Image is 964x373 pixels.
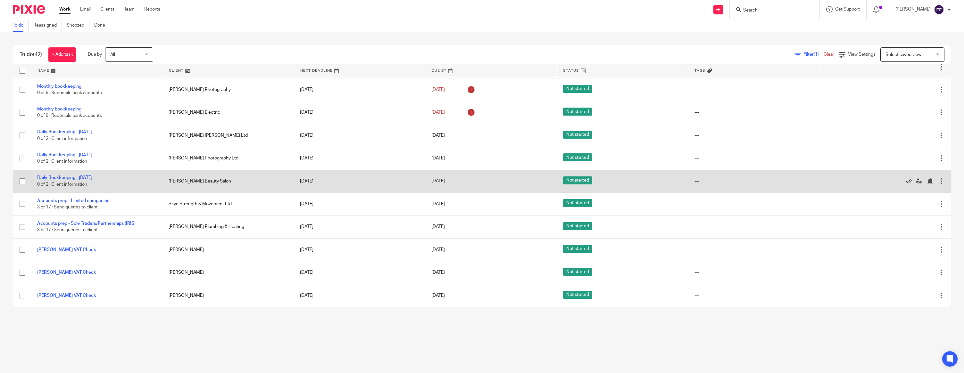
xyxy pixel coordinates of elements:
[694,201,813,207] div: ---
[37,136,87,141] span: 0 of 2 · Client information
[694,132,813,139] div: ---
[94,19,110,32] a: Done
[563,108,592,116] span: Not started
[694,269,813,276] div: ---
[33,52,42,57] span: (42)
[835,7,860,12] span: Get Support
[124,6,135,12] a: Team
[13,5,45,14] img: Pixie
[563,85,592,93] span: Not started
[37,107,81,111] a: Monthly bookkeeping
[294,170,425,192] td: [DATE]
[563,131,592,139] span: Not started
[37,182,87,187] span: 0 of 2 · Client information
[37,270,96,275] a: [PERSON_NAME] VAT Check
[37,91,102,95] span: 0 of 9 · Reconcile bank accounts
[100,6,114,12] a: Clients
[563,153,592,161] span: Not started
[294,261,425,284] td: [DATE]
[694,178,813,184] div: ---
[37,84,81,89] a: Monthly bookkeeping
[59,6,71,12] a: Work
[37,199,109,203] a: Accounts prep - Limited companies
[431,179,445,183] span: [DATE]
[88,51,102,58] p: Due by
[37,114,102,118] span: 0 of 9 · Reconcile bank accounts
[814,52,819,57] span: (1)
[80,6,91,12] a: Email
[694,86,813,93] div: ---
[431,270,445,275] span: [DATE]
[563,199,592,207] span: Not started
[37,175,92,180] a: Daily Bookkeeping - [DATE]
[563,176,592,184] span: Not started
[694,109,813,116] div: ---
[694,292,813,299] div: ---
[743,8,800,13] input: Search
[294,147,425,170] td: [DATE]
[803,52,824,57] span: Filter
[824,52,834,57] a: Clear
[694,247,813,253] div: ---
[895,6,931,12] p: [PERSON_NAME]
[37,153,92,157] a: Daily Bookkeeping - [DATE]
[48,47,76,62] a: + Add task
[563,268,592,276] span: Not started
[431,293,445,298] span: [DATE]
[563,291,592,299] span: Not started
[431,87,445,92] span: [DATE]
[294,78,425,101] td: [DATE]
[431,202,445,206] span: [DATE]
[110,53,115,57] span: All
[294,238,425,261] td: [DATE]
[67,19,89,32] a: Snoozed
[37,228,98,232] span: 3 of 17 · Send queries to client
[431,156,445,160] span: [DATE]
[431,247,445,252] span: [DATE]
[37,247,96,252] a: [PERSON_NAME] VAT Check
[431,225,445,229] span: [DATE]
[431,133,445,138] span: [DATE]
[37,130,92,134] a: Daily Bookkeeping - [DATE]
[563,222,592,230] span: Not started
[162,170,294,192] td: [PERSON_NAME] Beauty Salon
[162,238,294,261] td: [PERSON_NAME]
[37,205,98,209] span: 3 of 17 · Send queries to client
[694,69,705,72] span: Tags
[37,221,136,226] a: Accounts prep - Sole Traders/Partnerships (IRIS)
[162,284,294,307] td: [PERSON_NAME]
[848,52,876,57] span: View Settings
[162,215,294,238] td: [PERSON_NAME] Plumbing & Heating
[162,78,294,101] td: [PERSON_NAME] Photography
[563,245,592,253] span: Not started
[162,192,294,215] td: Skye Strength & Movement Ltd
[162,124,294,147] td: [PERSON_NAME] [PERSON_NAME] Ltd
[885,53,921,57] span: Select saved view
[934,4,944,15] img: svg%3E
[162,261,294,284] td: [PERSON_NAME]
[294,284,425,307] td: [DATE]
[294,101,425,124] td: [DATE]
[294,192,425,215] td: [DATE]
[144,6,160,12] a: Reports
[162,101,294,124] td: [PERSON_NAME] Electric
[694,223,813,230] div: ---
[694,155,813,161] div: ---
[33,19,62,32] a: Reassigned
[162,147,294,170] td: [PERSON_NAME] Photography Ltd
[20,51,42,58] h1: To do
[37,159,87,164] span: 0 of 2 · Client information
[294,215,425,238] td: [DATE]
[906,178,916,184] a: Mark as done
[13,19,29,32] a: To do
[37,293,96,298] a: [PERSON_NAME] VAT Check
[431,110,445,115] span: [DATE]
[294,124,425,147] td: [DATE]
